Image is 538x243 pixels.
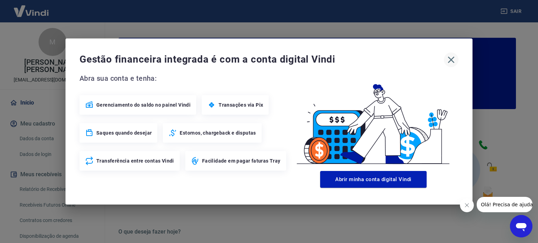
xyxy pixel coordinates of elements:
span: Estornos, chargeback e disputas [180,129,256,136]
span: Abra sua conta e tenha: [80,73,288,84]
span: Facilidade em pagar faturas Tray [202,157,281,164]
span: Olá! Precisa de ajuda? [4,5,59,10]
span: Gestão financeira integrada é com a conta digital Vindi [80,52,444,66]
span: Transferência entre contas Vindi [96,157,174,164]
iframe: Fechar mensagem [460,198,474,212]
span: Transações via Pix [219,101,263,108]
img: Good Billing [288,73,458,168]
span: Gerenciamento do saldo no painel Vindi [96,101,191,108]
iframe: Mensagem da empresa [477,197,532,212]
span: Saques quando desejar [96,129,152,136]
iframe: Botão para abrir a janela de mensagens [510,215,532,237]
button: Abrir minha conta digital Vindi [320,171,427,188]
